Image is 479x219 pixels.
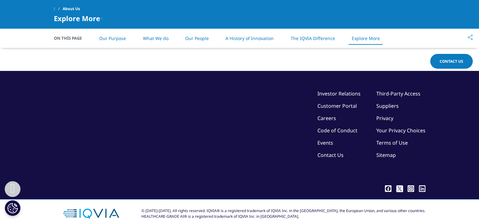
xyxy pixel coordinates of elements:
[376,152,396,158] a: Sitemap
[290,35,335,41] a: The IQVIA Difference
[376,90,420,97] a: Third-Party Access
[376,115,393,122] a: Privacy
[54,14,100,22] span: Explore More
[317,115,336,122] a: Careers
[317,152,344,158] a: Contact Us
[317,102,357,109] a: Customer Portal
[376,102,399,109] a: Suppliers
[317,139,333,146] a: Events
[185,35,209,41] a: Our People
[317,90,361,97] a: Investor Relations
[225,35,274,41] a: A History of Innovation
[99,35,126,41] a: Our Purpose
[63,3,80,14] span: About Us
[440,59,463,64] span: Contact Us
[5,200,20,216] button: Tanımlama Bilgisi Ayarları
[430,54,473,69] a: Contact Us
[352,35,380,41] a: Explore More
[143,35,168,41] a: What We do
[54,35,88,41] span: On This Page
[376,127,425,134] a: Your Privacy Choices
[317,127,357,134] a: Code of Conduct
[376,139,408,146] a: Terms of Use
